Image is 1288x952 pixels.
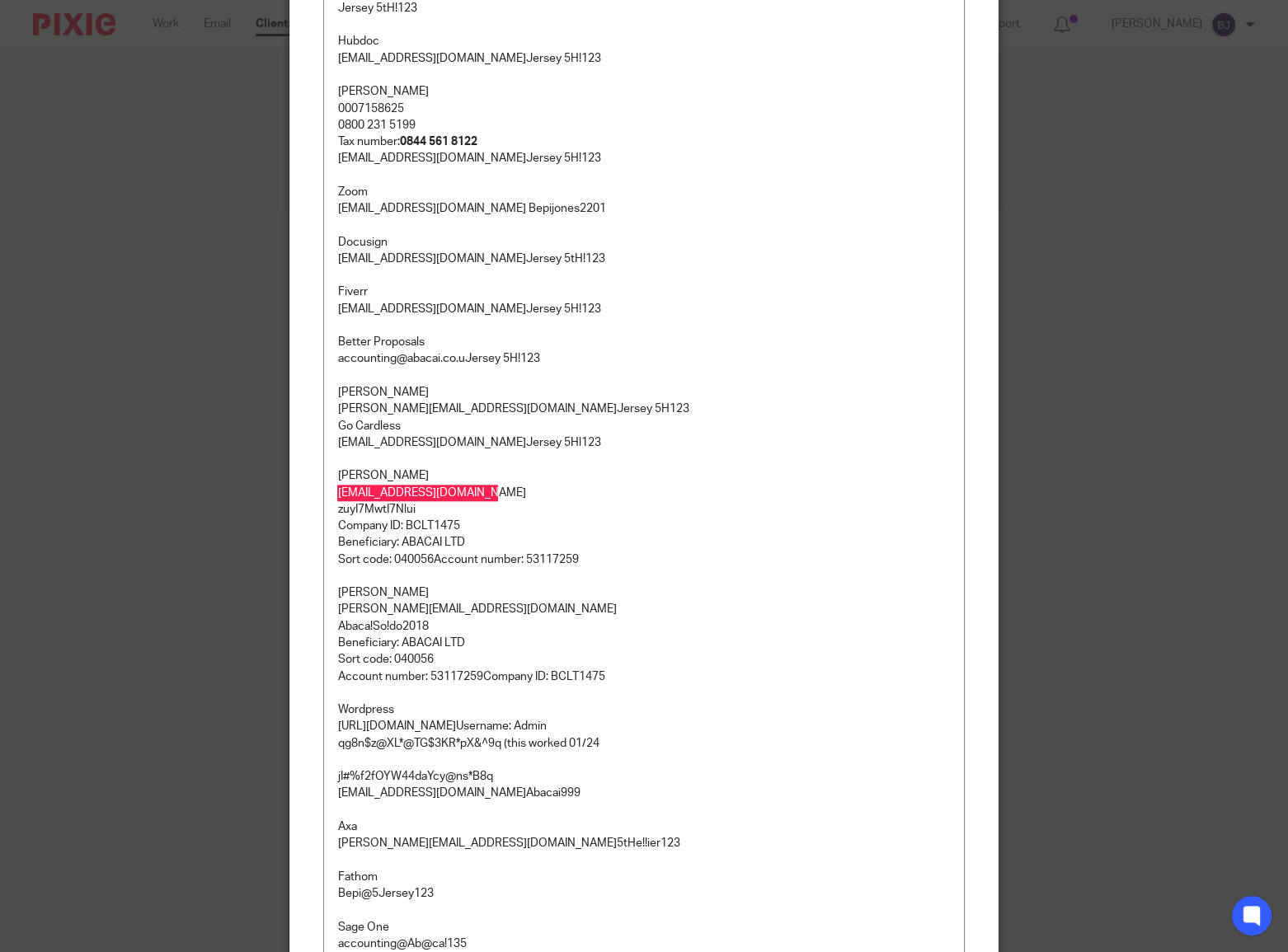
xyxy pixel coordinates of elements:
p: [PERSON_NAME] 0007158625 [337,83,950,117]
p: Go Cardless [EMAIL_ADDRESS][DOMAIN_NAME] Jersey 5Hl123 [337,418,950,452]
p: Better Proposals accounting@abacai.co.u Jersey 5H!123 [337,334,950,368]
p: Wordpress [URL][DOMAIN_NAME] Username: Admin [337,701,950,735]
p: 0800 231 5199 [337,117,950,134]
p: Tax number: [EMAIL_ADDRESS][DOMAIN_NAME] Jersey 5H!123 [337,134,950,167]
p: [PERSON_NAME] [PERSON_NAME][EMAIL_ADDRESS][DOMAIN_NAME] Abaca!So!do2018 Beneficiary: ABACAI LTD S... [337,584,950,685]
p: Hubdoc [EMAIL_ADDRESS][DOMAIN_NAME] Jersey 5H!123 [337,33,950,67]
p: Zoom [EMAIL_ADDRESS][DOMAIN_NAME] Bepijones2201 [337,184,950,218]
p: Fiverr [EMAIL_ADDRESS][DOMAIN_NAME] Jersey 5H!123 [337,284,950,317]
p: qg8n$z@XL*@TG$3KR*pX&^9q (this worked 01/24 [337,735,950,752]
p: [PERSON_NAME] [PERSON_NAME][EMAIL_ADDRESS][DOMAIN_NAME] Jersey 5H123 [337,384,950,418]
p: Docusign [EMAIL_ADDRESS][DOMAIN_NAME] Jersey 5tH!123 [337,234,950,268]
p: [PERSON_NAME] [EMAIL_ADDRESS][DOMAIN_NAME] zuyI7MwtI7Nlui Company ID: BCLT1475 Beneficiary: ABACA... [337,467,950,568]
strong: 0844 561 8122 [399,136,477,148]
p: jI#%f2fOYW44daYcy@ns*B8q [EMAIL_ADDRESS][DOMAIN_NAME] Abacai999 [337,768,950,802]
p: Axa [PERSON_NAME][EMAIL_ADDRESS][DOMAIN_NAME] 5tHe!!ier123 [337,818,950,852]
p: Fathom Bepi@ 5Jersey123 [337,869,950,903]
